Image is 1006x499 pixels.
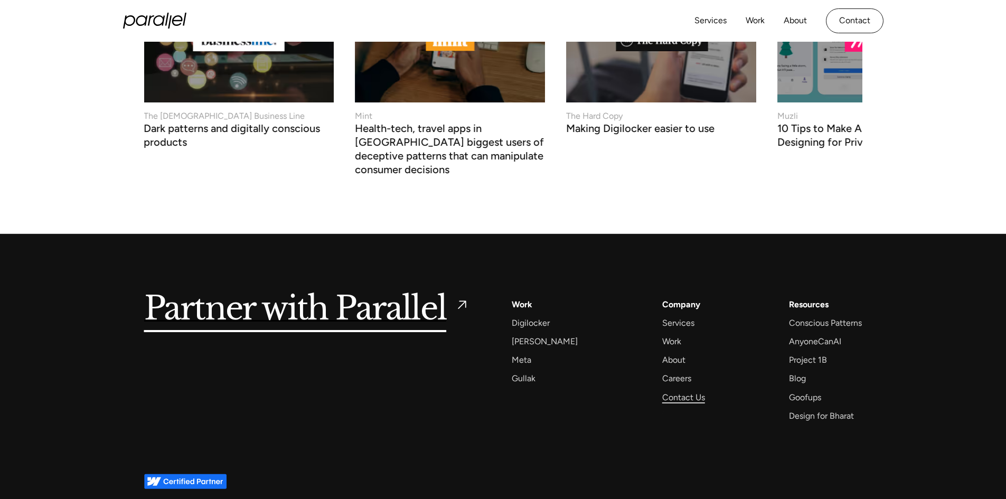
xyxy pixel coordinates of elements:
h5: Partner with Parallel [144,297,447,322]
a: Work [512,297,532,312]
a: Work [662,334,681,349]
a: Partner with Parallel [144,297,470,322]
a: home [123,13,186,29]
a: Work [746,13,765,29]
a: Company [662,297,700,312]
a: Gullak [512,371,535,385]
h3: Making Digilocker easier to use [566,125,714,135]
a: Design for Bharat [789,409,854,423]
a: About [662,353,685,367]
a: Digilocker [512,316,550,330]
a: Contact [826,8,883,33]
a: Conscious Patterns [789,316,862,330]
div: Resources [789,297,829,312]
a: About [784,13,807,29]
a: Meta [512,353,531,367]
a: Careers [662,371,691,385]
a: AnyoneCanAI [789,334,841,349]
a: Goofups [789,390,821,404]
div: Mint [355,110,372,123]
a: Contact Us [662,390,705,404]
div: Muzli [777,110,798,123]
a: Project 1B [789,353,827,367]
h3: Health-tech, travel apps in [GEOGRAPHIC_DATA] biggest users of deceptive patterns that can manipu... [355,125,545,176]
h3: 10 Tips to Make Apps More Human by Designing for Privacy [777,125,967,149]
h3: Dark patterns and digitally conscious products [144,125,334,149]
a: Services [662,316,694,330]
div: The Hard Copy [566,110,623,123]
a: Blog [789,371,806,385]
div: The [DEMOGRAPHIC_DATA] Business Line [144,110,305,123]
a: [PERSON_NAME] [512,334,578,349]
a: Services [694,13,727,29]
